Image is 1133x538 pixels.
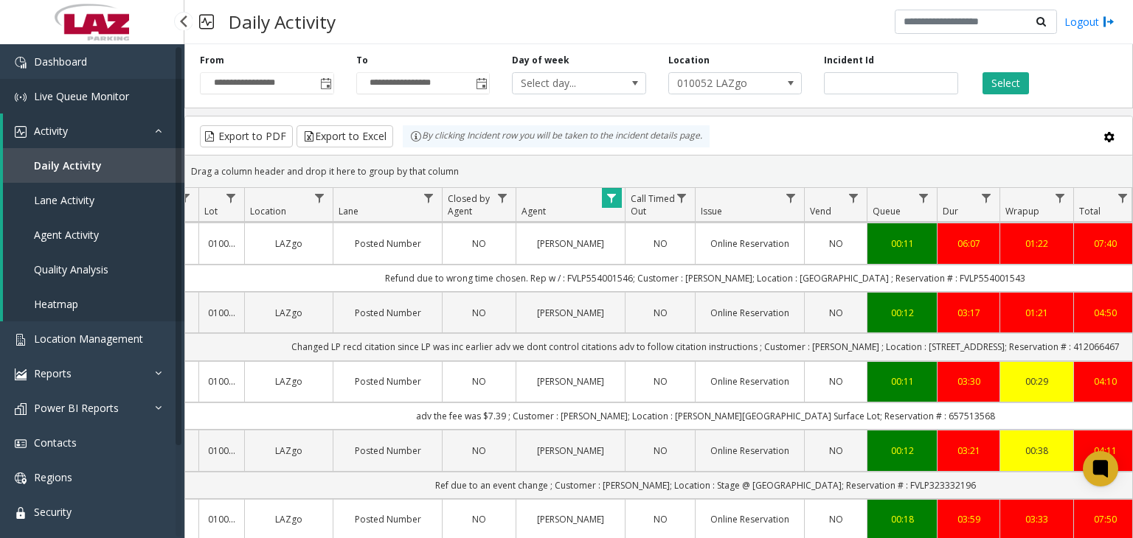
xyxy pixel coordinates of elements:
[977,188,997,208] a: Dur Filter Menu
[631,192,675,217] span: Call Timed Out
[15,438,27,450] img: 'icon'
[525,512,616,526] a: [PERSON_NAME]
[704,444,795,458] a: Online Reservation
[1083,512,1127,526] a: 07:50
[297,125,393,147] button: Export to Excel
[208,444,235,458] a: 010052
[34,401,119,415] span: Power BI Reports
[1079,205,1101,217] span: Total
[199,4,214,40] img: pageIcon
[339,205,358,217] span: Lane
[814,374,858,388] a: NO
[15,472,27,484] img: 'icon'
[451,306,507,320] a: NO
[810,205,831,217] span: Vend
[522,205,546,217] span: Agent
[254,512,324,526] a: LAZgo
[254,237,324,251] a: LAZgo
[185,158,1132,184] div: Drag a column header and drop it here to group by that column
[200,54,224,67] label: From
[451,374,507,388] a: NO
[1009,444,1064,458] a: 00:38
[254,306,324,320] a: LAZgo
[876,512,928,526] a: 00:18
[15,126,27,138] img: 'icon'
[525,237,616,251] a: [PERSON_NAME]
[844,188,864,208] a: Vend Filter Menu
[946,374,991,388] a: 03:30
[525,444,616,458] a: [PERSON_NAME]
[472,307,486,319] span: NO
[310,188,330,208] a: Location Filter Menu
[1103,14,1115,29] img: logout
[876,306,928,320] div: 00:12
[204,205,218,217] span: Lot
[254,374,324,388] a: LAZgo
[3,287,184,321] a: Heatmap
[1083,444,1127,458] div: 04:11
[701,205,722,217] span: Issue
[876,237,928,251] div: 00:11
[34,55,87,69] span: Dashboard
[946,306,991,320] a: 03:17
[1009,374,1064,388] div: 00:29
[3,252,184,287] a: Quality Analysis
[829,513,843,525] span: NO
[3,183,184,217] a: Lane Activity
[824,54,874,67] label: Incident Id
[3,113,184,148] a: Activity
[208,237,235,251] a: 010052
[814,444,858,458] a: NO
[451,512,507,526] a: NO
[1083,306,1127,320] div: 04:50
[473,73,489,94] span: Toggle popup
[208,374,235,388] a: 010052
[513,73,619,94] span: Select day...
[946,512,991,526] a: 03:59
[1009,306,1064,320] a: 01:21
[634,512,686,526] a: NO
[200,125,293,147] button: Export to PDF
[634,444,686,458] a: NO
[829,307,843,319] span: NO
[221,188,241,208] a: Lot Filter Menu
[1083,374,1127,388] a: 04:10
[3,148,184,183] a: Daily Activity
[342,444,433,458] a: Posted Number
[208,512,235,526] a: 010052
[472,375,486,388] span: NO
[914,188,934,208] a: Queue Filter Menu
[634,237,686,251] a: NO
[1083,237,1127,251] a: 07:40
[34,158,102,172] span: Daily Activity
[472,513,486,525] span: NO
[704,374,795,388] a: Online Reservation
[342,237,433,251] a: Posted Number
[254,444,324,458] a: LAZgo
[512,54,569,67] label: Day of week
[1009,512,1064,526] div: 03:33
[34,332,143,346] span: Location Management
[876,444,928,458] a: 00:12
[15,91,27,103] img: 'icon'
[873,205,901,217] span: Queue
[946,444,991,458] a: 03:21
[946,237,991,251] a: 06:07
[356,54,368,67] label: To
[1009,237,1064,251] a: 01:22
[15,507,27,519] img: 'icon'
[34,193,94,207] span: Lane Activity
[34,505,72,519] span: Security
[342,512,433,526] a: Posted Number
